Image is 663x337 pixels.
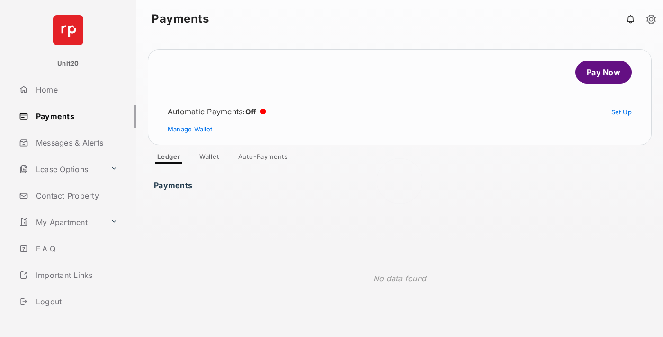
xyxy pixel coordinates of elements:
p: Unit20 [57,59,79,69]
a: Lease Options [15,158,107,181]
a: Payments [15,105,136,128]
strong: Payments [152,13,209,25]
img: svg+xml;base64,PHN2ZyB4bWxucz0iaHR0cDovL3d3dy53My5vcmcvMjAwMC9zdmciIHdpZHRoPSI2NCIgaGVpZ2h0PSI2NC... [53,15,83,45]
a: F.A.Q. [15,237,136,260]
a: Home [15,78,136,101]
a: Important Links [15,264,122,286]
a: Contact Property [15,184,136,207]
a: My Apartment [15,211,107,233]
a: Logout [15,290,136,313]
a: Messages & Alerts [15,131,136,154]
